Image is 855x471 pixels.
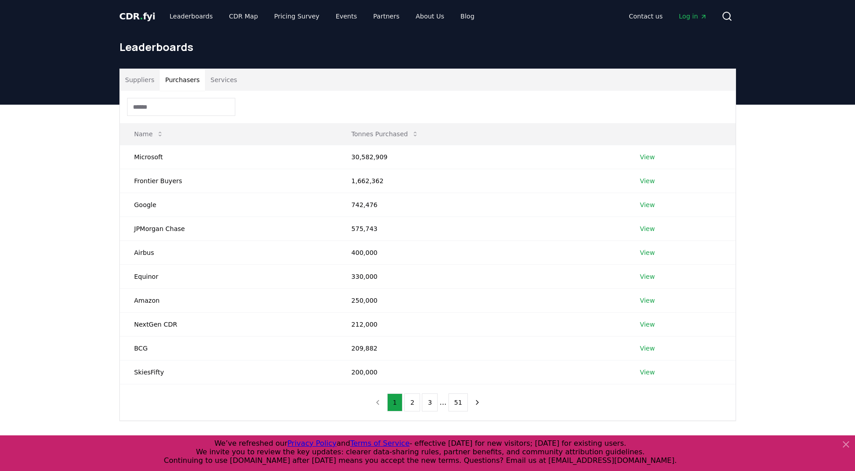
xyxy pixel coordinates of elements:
[337,217,626,240] td: 575,743
[640,368,655,377] a: View
[267,8,326,24] a: Pricing Survey
[366,8,407,24] a: Partners
[344,125,426,143] button: Tonnes Purchased
[640,320,655,329] a: View
[640,272,655,281] a: View
[120,69,160,91] button: Suppliers
[640,344,655,353] a: View
[120,240,337,264] td: Airbus
[453,8,482,24] a: Blog
[120,288,337,312] td: Amazon
[640,296,655,305] a: View
[337,288,626,312] td: 250,000
[120,264,337,288] td: Equinor
[387,393,403,411] button: 1
[119,11,155,22] span: CDR fyi
[337,336,626,360] td: 209,882
[672,8,714,24] a: Log in
[140,11,143,22] span: .
[337,264,626,288] td: 330,000
[640,248,655,257] a: View
[640,200,655,209] a: View
[470,393,485,411] button: next page
[119,10,155,23] a: CDR.fyi
[337,312,626,336] td: 212,000
[127,125,171,143] button: Name
[408,8,451,24] a: About Us
[337,145,626,169] td: 30,582,909
[404,393,420,411] button: 2
[337,240,626,264] td: 400,000
[640,224,655,233] a: View
[622,8,714,24] nav: Main
[120,217,337,240] td: JPMorgan Chase
[679,12,707,21] span: Log in
[120,360,337,384] td: SkiesFifty
[160,69,205,91] button: Purchasers
[120,169,337,193] td: Frontier Buyers
[120,145,337,169] td: Microsoft
[120,336,337,360] td: BCG
[337,360,626,384] td: 200,000
[640,176,655,185] a: View
[337,169,626,193] td: 1,662,362
[337,193,626,217] td: 742,476
[329,8,364,24] a: Events
[162,8,220,24] a: Leaderboards
[422,393,438,411] button: 3
[222,8,265,24] a: CDR Map
[622,8,670,24] a: Contact us
[120,312,337,336] td: NextGen CDR
[439,397,446,408] li: ...
[119,40,736,54] h1: Leaderboards
[162,8,481,24] nav: Main
[205,69,242,91] button: Services
[120,193,337,217] td: Google
[640,152,655,162] a: View
[448,393,468,411] button: 51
